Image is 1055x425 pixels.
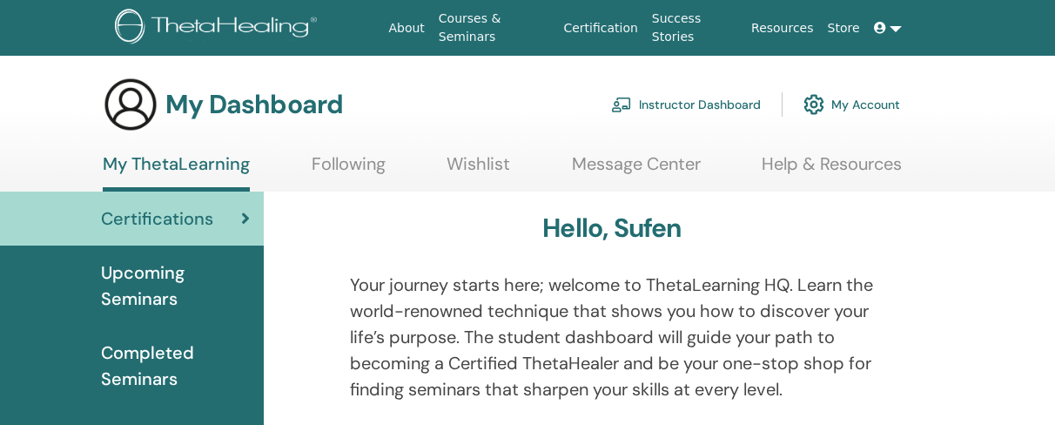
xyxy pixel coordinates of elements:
a: My ThetaLearning [103,153,250,192]
a: Help & Resources [762,153,902,187]
span: Upcoming Seminars [101,260,250,312]
h3: Hello, Sufen [542,212,682,244]
a: Success Stories [645,3,744,53]
a: Store [821,12,867,44]
a: Certification [556,12,644,44]
a: Courses & Seminars [432,3,557,53]
a: Message Center [572,153,701,187]
a: My Account [803,85,900,124]
a: Wishlist [447,153,510,187]
img: chalkboard-teacher.svg [611,97,632,112]
p: Your journey starts here; welcome to ThetaLearning HQ. Learn the world-renowned technique that sh... [350,272,874,402]
span: Completed Seminars [101,340,250,392]
a: Resources [744,12,821,44]
a: Instructor Dashboard [611,85,761,124]
span: Certifications [101,206,213,232]
img: logo.png [115,9,323,48]
a: Following [312,153,386,187]
img: cog.svg [803,90,824,119]
h3: My Dashboard [165,89,343,120]
img: generic-user-icon.jpg [103,77,158,132]
a: About [381,12,431,44]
